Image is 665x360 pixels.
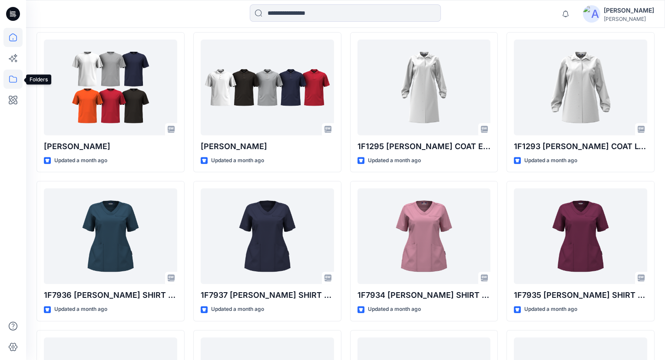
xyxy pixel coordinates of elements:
p: 1F1293 [PERSON_NAME] COAT LONG W WHITE [514,140,647,153]
div: [PERSON_NAME] [604,5,654,16]
p: 1F7934 [PERSON_NAME] SHIRT SS W [PERSON_NAME] [357,289,491,301]
p: 1F7937 [PERSON_NAME] SHIRT SS W NAVY [201,289,334,301]
p: Updated a month ago [54,305,107,314]
a: KIM [44,40,177,135]
p: Updated a month ago [211,305,264,314]
p: Updated a month ago [368,305,421,314]
p: 1F7936 [PERSON_NAME] SHIRT SS W DEEP PETROL [44,289,177,301]
a: 1F7934 MABEL SHIRT SS W DUSTY ROSE [357,188,491,284]
p: 1F1295 [PERSON_NAME] COAT EXTRA LONG W WHTE [357,140,491,153]
p: Updated a month ago [524,156,577,165]
p: [PERSON_NAME] [201,140,334,153]
a: 1F1293 NORA COAT LONG W WHITE [514,40,647,135]
p: Updated a month ago [524,305,577,314]
p: Updated a month ago [211,156,264,165]
a: 1F7936 MABEL SHIRT SS W DEEP PETROL [44,188,177,284]
p: 1F7935 [PERSON_NAME] SHIRT SS W FIG RED [514,289,647,301]
p: Updated a month ago [54,156,107,165]
a: 1F7937 MABEL SHIRT SS W NAVY [201,188,334,284]
a: KANE [201,40,334,135]
p: [PERSON_NAME] [44,140,177,153]
a: 1F1295 NORA COAT EXTRA LONG W WHTE [357,40,491,135]
div: [PERSON_NAME] [604,16,654,22]
img: avatar [583,5,600,23]
a: 1F7935 MABEL SHIRT SS W FIG RED [514,188,647,284]
p: Updated a month ago [368,156,421,165]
